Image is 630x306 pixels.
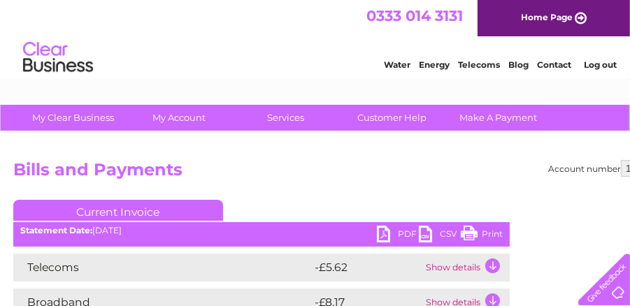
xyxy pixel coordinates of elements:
[384,59,410,70] a: Water
[20,225,92,235] b: Statement Date:
[13,200,223,221] a: Current Invoice
[537,59,571,70] a: Contact
[461,226,503,246] a: Print
[419,226,461,246] a: CSV
[311,254,422,282] td: -£5.62
[422,254,510,282] td: Show details
[584,59,617,70] a: Log out
[15,105,131,131] a: My Clear Business
[419,59,450,70] a: Energy
[441,105,556,131] a: Make A Payment
[508,59,529,70] a: Blog
[13,254,311,282] td: Telecoms
[366,7,463,24] a: 0333 014 3131
[377,226,419,246] a: PDF
[13,226,510,235] div: [DATE]
[228,105,343,131] a: Services
[334,105,450,131] a: Customer Help
[458,59,500,70] a: Telecoms
[122,105,237,131] a: My Account
[22,36,94,79] img: logo.png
